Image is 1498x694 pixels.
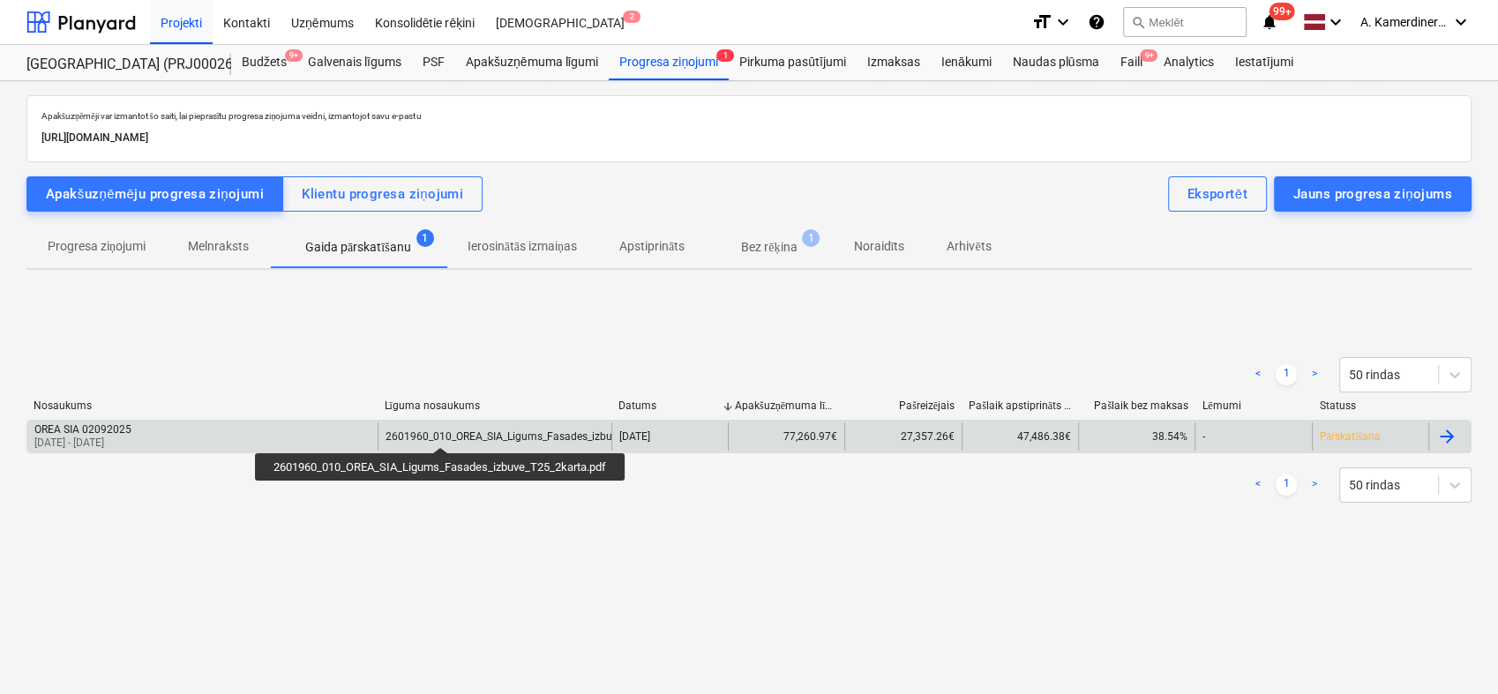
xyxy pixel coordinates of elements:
div: Jauns progresa ziņojums [1293,183,1452,205]
div: Lēmumi [1202,399,1306,413]
span: 1 [716,49,734,62]
div: 77,260.97€ [728,422,844,451]
p: Melnraksts [188,237,249,256]
a: PSF [412,45,455,80]
div: [DATE] [619,430,650,443]
div: Apakšuzņēmēju progresa ziņojumi [46,183,264,205]
span: 1 [802,229,820,247]
a: Izmaksas [857,45,931,80]
p: [URL][DOMAIN_NAME] [41,129,1457,147]
p: Progresa ziņojumi [48,237,146,256]
i: keyboard_arrow_down [1325,11,1346,33]
span: search [1131,15,1145,29]
iframe: Chat Widget [1410,609,1498,694]
div: Pašlaik bez maksas [1086,399,1189,413]
button: Eksportēt [1168,176,1267,212]
a: Progresa ziņojumi1 [609,45,729,80]
span: A. Kamerdinerovs [1360,15,1449,29]
a: Analytics [1152,45,1224,80]
span: 2 [623,11,640,23]
a: Next page [1304,364,1325,385]
a: Apakšuzņēmuma līgumi [455,45,609,80]
div: Nosaukums [34,399,371,412]
div: Budžets [231,45,297,80]
a: Next page [1304,474,1325,496]
div: Datums [618,399,722,412]
i: format_size [1031,11,1052,33]
button: Meklēt [1123,7,1247,37]
a: Previous page [1247,364,1269,385]
a: Page 1 is your current page [1276,364,1297,385]
p: Arhivēts [947,237,991,256]
a: Iestatījumi [1224,45,1303,80]
div: Eksportēt [1187,183,1247,205]
div: Apakšuzņēmuma līgums [735,399,838,413]
button: Jauns progresa ziņojums [1274,176,1472,212]
p: Pārskatīšana [1320,429,1381,444]
span: 99+ [1270,3,1295,20]
div: [GEOGRAPHIC_DATA] (PRJ0002627, K-1 un K-2(2.kārta) 2601960 [26,56,210,74]
div: OREA SIA 02092025 [34,423,131,436]
i: notifications [1261,11,1278,33]
div: 47,486.38€ [962,422,1078,451]
a: Page 1 is your current page [1276,474,1297,496]
div: 2601960_010_OREA_SIA_Ligums_Fasades_izbuve_T25_2karta.pdf [386,430,700,443]
p: Gaida pārskatīšanu [305,238,411,257]
div: Līguma nosaukums [385,399,604,413]
span: 1 [416,229,434,247]
span: 9+ [1140,49,1157,62]
p: [DATE] - [DATE] [34,436,131,451]
i: keyboard_arrow_down [1450,11,1472,33]
div: - [1202,430,1205,443]
a: Budžets9+ [231,45,297,80]
a: Galvenais līgums [297,45,412,80]
div: 27,357.26€ [844,422,961,451]
div: Progresa ziņojumi [609,45,729,80]
a: Faili9+ [1109,45,1152,80]
p: Ierosinātās izmaiņas [468,237,577,256]
div: Pašreizējais [852,399,955,413]
div: Statuss [1320,399,1423,412]
button: Klientu progresa ziņojumi [282,176,483,212]
button: Apakšuzņēmēju progresa ziņojumi [26,176,283,212]
i: Zināšanu pamats [1088,11,1105,33]
a: Ienākumi [931,45,1002,80]
div: Faili [1109,45,1152,80]
p: Bez rēķina [741,238,797,257]
span: 9+ [285,49,303,62]
div: Klientu progresa ziņojumi [302,183,463,205]
p: Noraidīts [853,237,904,256]
p: Apstiprināts [619,237,685,256]
p: Apakšuzņēmēji var izmantot šo saiti, lai pieprasītu progresa ziņojuma veidni, izmantojot savu e-p... [41,110,1457,122]
a: Naudas plūsma [1002,45,1110,80]
a: Pirkuma pasūtījumi [729,45,857,80]
i: keyboard_arrow_down [1052,11,1074,33]
a: Previous page [1247,474,1269,496]
span: 38.54% [1152,430,1187,443]
div: Pašlaik apstiprināts kopā [969,399,1072,413]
